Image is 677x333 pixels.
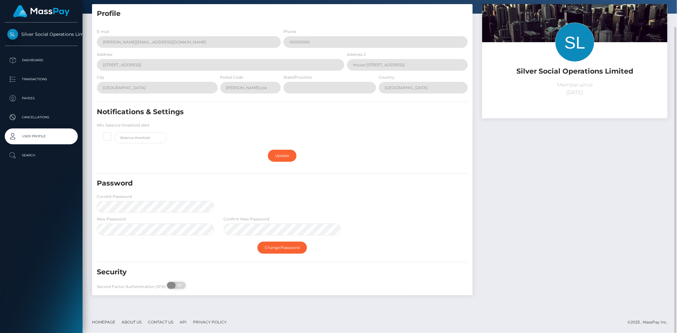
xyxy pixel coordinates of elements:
a: Dashboard [5,52,78,68]
label: Postal Code [220,75,243,80]
p: Search [7,151,75,160]
a: About Us [119,317,144,327]
a: Transactions [5,71,78,87]
img: Silver Social Operations Limited [7,29,18,40]
label: State/Province [283,75,312,80]
h5: Password [97,179,408,188]
label: Current Password [97,194,132,199]
span: Silver Social Operations Limited [5,31,78,37]
a: User Profile [5,128,78,144]
p: Transactions [7,75,75,84]
p: Cancellations [7,113,75,122]
span: OFF [170,282,186,289]
a: API [177,317,189,327]
label: New Password [97,216,126,222]
a: Contact Us [145,317,176,327]
img: MassPay Logo [13,5,70,17]
h5: Profile [97,9,468,19]
a: Homepage [90,317,118,327]
a: Cancellations [5,109,78,125]
p: Member since [DATE] [487,81,663,96]
label: Country [379,75,395,80]
a: Payees [5,90,78,106]
label: E-mail [97,29,109,35]
p: Dashboard [7,55,75,65]
a: Search [5,147,78,163]
h5: Notifications & Settings [97,107,408,117]
label: City [97,75,104,80]
a: Change Password [257,242,307,254]
label: Confirm New Password [224,216,269,222]
div: © 2025 , MassPay Inc. [627,319,672,326]
label: Second Factor Authentication (2FA) [97,284,166,290]
label: Min. balance threshold alert [97,122,149,128]
a: Privacy Policy [190,317,229,327]
a: Update [268,150,296,162]
p: Payees [7,94,75,103]
p: User Profile [7,132,75,141]
h5: Silver Social Operations Limited [487,67,663,76]
label: Address 2 [347,52,366,57]
label: Phone [283,29,296,35]
label: Address [97,52,112,57]
img: ... [482,4,667,128]
h5: Security [97,267,408,277]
